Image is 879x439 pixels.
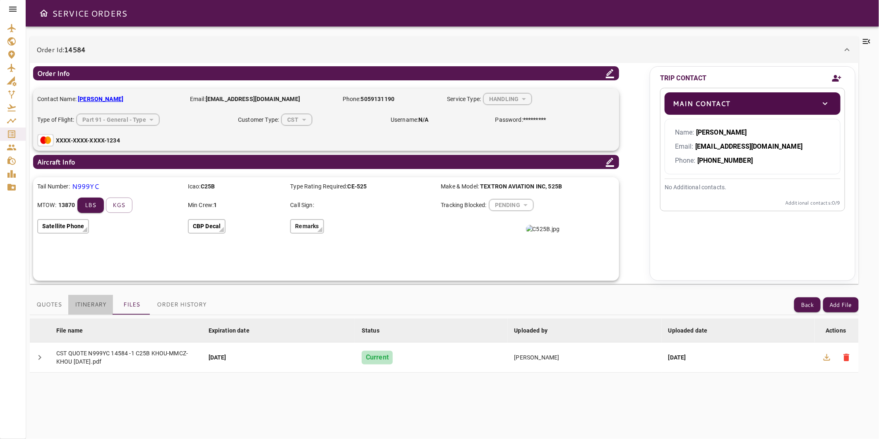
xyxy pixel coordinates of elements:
b: XXXX-XXXX-XXXX-1234 [56,137,120,144]
div: Uploaded date [668,326,708,335]
div: MTOW: [37,198,182,213]
span: Expiration date [209,326,260,335]
div: Status [362,326,379,335]
div: HANDLING [483,88,532,110]
p: Make & Model: [441,182,537,191]
div: HANDLING [77,109,159,130]
div: CST QUOTE N999YC 14584 -1 C25B KHOU-MMCZ-KHOU [DATE].pdf [56,349,195,366]
div: basic tabs example [30,295,213,315]
div: Order Id:14584 [30,36,859,63]
b: [EMAIL_ADDRESS][DOMAIN_NAME] [206,96,300,102]
button: toggle [818,96,832,111]
button: Back [794,297,821,313]
div: Type of Flight: [37,113,230,126]
button: Open drawer [36,5,52,22]
p: Aircraft Info [37,157,75,167]
button: lbs [77,198,104,213]
button: Order History [150,295,213,315]
div: File name [56,326,83,335]
span: Uploaded by [514,326,559,335]
p: Call Sign: [290,201,435,210]
p: Icao: [188,182,284,191]
b: [PHONE_NUMBER] [697,157,753,164]
p: Contact Name: [37,95,182,104]
b: N/A [418,116,428,123]
img: Mastercard [37,134,54,147]
p: Name: [675,128,830,137]
p: Username: [391,116,487,124]
p: Phone: [343,95,439,104]
p: Password: [495,116,546,124]
button: Quotes [30,295,68,315]
button: Add File [823,297,859,313]
p: Phone: [675,156,830,166]
div: Order Id:14584 [30,63,859,284]
div: Customer Type: [238,113,382,126]
p: Min Crew: [188,201,284,210]
button: Download file [817,347,837,367]
div: HANDLING [489,194,533,216]
span: Status [362,326,390,335]
span: chevron_right [35,352,45,362]
p: Additional contacts: 0 /9 [665,199,841,207]
p: Email: [190,95,334,104]
b: CE-525 [348,183,367,190]
b: 14584 [64,45,85,54]
p: TRIP CONTACT [660,73,707,83]
button: Delete file [837,347,857,367]
p: Order Id: [36,45,85,55]
button: Add new contact [829,69,845,88]
img: C525B.jpg [526,225,560,233]
div: [DATE] [209,353,348,362]
b: 1 [214,202,217,208]
div: [PERSON_NAME] [514,353,655,362]
span: File name [56,326,94,335]
b: 13870 [58,201,75,209]
b: 5059131190 [361,96,395,102]
p: Satellite Phone [42,222,84,231]
button: kgs [106,198,132,213]
h6: SERVICE ORDERS [52,7,127,20]
div: Main Contacttoggle [665,92,841,115]
div: Expiration date [209,326,250,335]
div: Tracking Blocked: [441,199,585,211]
b: TEXTRON AVIATION INC , 525B [480,183,562,190]
b: [PERSON_NAME] [696,128,747,136]
p: Type Rating Required: [290,182,435,191]
b: C25B [201,183,215,190]
p: Remarks [295,222,319,231]
p: CBP Decal [193,222,221,231]
div: Uploaded by [514,326,548,335]
button: Itinerary [68,295,113,315]
p: Email: [675,142,830,152]
b: [EMAIL_ADDRESS][DOMAIN_NAME] [695,142,802,150]
span: delete [842,352,852,362]
p: Order Info [37,68,70,78]
div: HANDLING [281,109,312,130]
div: Current [362,351,393,364]
p: Tail Number: [37,182,70,191]
p: Main Contact [673,99,730,109]
span: Uploaded date [668,326,718,335]
b: [PERSON_NAME] [78,96,123,102]
div: Service Type: [447,93,543,105]
p: No Additional contacts. [665,183,841,192]
div: [DATE] [668,353,808,362]
button: Files [113,295,150,315]
p: N999YC [72,181,99,191]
